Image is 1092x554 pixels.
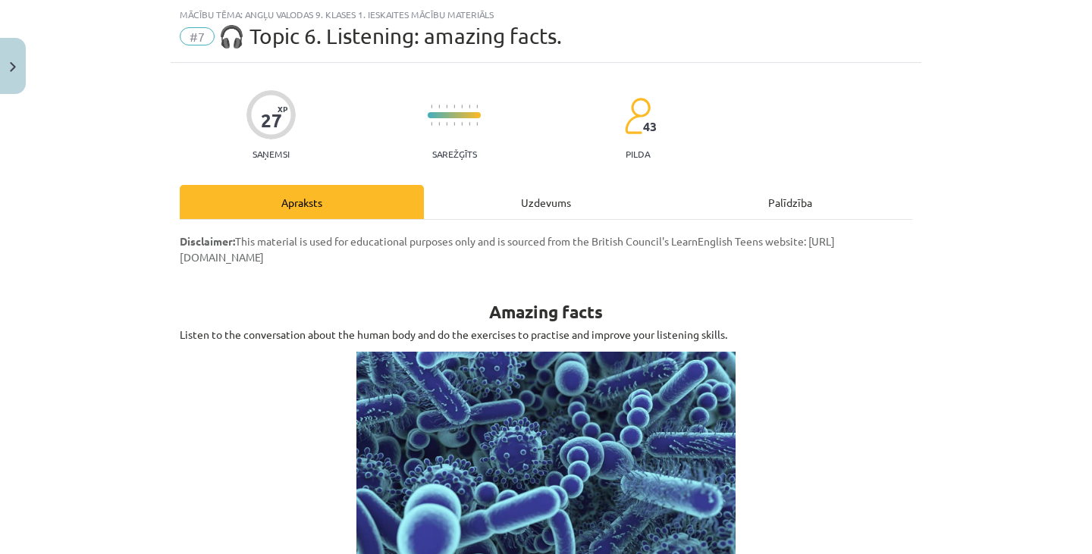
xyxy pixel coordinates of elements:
img: icon-short-line-57e1e144782c952c97e751825c79c345078a6d821885a25fce030b3d8c18986b.svg [431,122,432,126]
img: icon-close-lesson-0947bae3869378f0d4975bcd49f059093ad1ed9edebbc8119c70593378902aed.svg [10,62,16,72]
img: icon-short-line-57e1e144782c952c97e751825c79c345078a6d821885a25fce030b3d8c18986b.svg [438,105,440,108]
img: icon-short-line-57e1e144782c952c97e751825c79c345078a6d821885a25fce030b3d8c18986b.svg [476,105,478,108]
img: icon-short-line-57e1e144782c952c97e751825c79c345078a6d821885a25fce030b3d8c18986b.svg [446,122,447,126]
img: icon-short-line-57e1e144782c952c97e751825c79c345078a6d821885a25fce030b3d8c18986b.svg [469,105,470,108]
img: students-c634bb4e5e11cddfef0936a35e636f08e4e9abd3cc4e673bd6f9a4125e45ecb1.svg [624,97,651,135]
img: icon-short-line-57e1e144782c952c97e751825c79c345078a6d821885a25fce030b3d8c18986b.svg [476,122,478,126]
strong: Disclaimer: [180,234,235,248]
p: Listen to the conversation about the human body and do the exercises to practise and improve your... [180,327,912,343]
span: 43 [643,120,657,133]
img: icon-short-line-57e1e144782c952c97e751825c79c345078a6d821885a25fce030b3d8c18986b.svg [431,105,432,108]
div: Apraksts [180,185,424,219]
img: icon-short-line-57e1e144782c952c97e751825c79c345078a6d821885a25fce030b3d8c18986b.svg [461,122,463,126]
div: Uzdevums [424,185,668,219]
p: Sarežģīts [432,149,477,159]
p: pilda [626,149,650,159]
span: 🎧 Topic 6. Listening: amazing facts. [218,23,562,49]
img: icon-short-line-57e1e144782c952c97e751825c79c345078a6d821885a25fce030b3d8c18986b.svg [469,122,470,126]
img: icon-short-line-57e1e144782c952c97e751825c79c345078a6d821885a25fce030b3d8c18986b.svg [453,122,455,126]
div: 27 [261,110,282,131]
div: Mācību tēma: Angļu valodas 9. klases 1. ieskaites mācību materiāls [180,9,912,20]
img: icon-short-line-57e1e144782c952c97e751825c79c345078a6d821885a25fce030b3d8c18986b.svg [453,105,455,108]
div: Palīdzība [668,185,912,219]
p: Saņemsi [246,149,296,159]
strong: Amazing facts [489,301,603,323]
span: #7 [180,27,215,45]
img: icon-short-line-57e1e144782c952c97e751825c79c345078a6d821885a25fce030b3d8c18986b.svg [438,122,440,126]
span: XP [278,105,287,113]
img: icon-short-line-57e1e144782c952c97e751825c79c345078a6d821885a25fce030b3d8c18986b.svg [446,105,447,108]
span: This material is used for educational purposes only and is sourced from the British Council's Lea... [180,234,835,264]
img: icon-short-line-57e1e144782c952c97e751825c79c345078a6d821885a25fce030b3d8c18986b.svg [461,105,463,108]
